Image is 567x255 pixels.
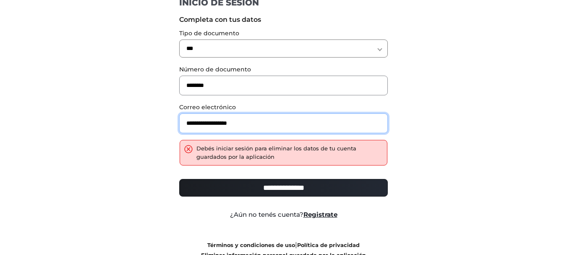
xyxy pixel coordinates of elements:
div: ¿Aún no tenés cuenta? [173,210,394,220]
a: Política de privacidad [297,242,360,248]
label: Número de documento [179,65,388,74]
label: Completa con tus datos [179,15,388,25]
a: Registrate [303,210,337,218]
label: Correo electrónico [179,103,388,112]
a: Términos y condiciones de uso [207,242,295,248]
label: Tipo de documento [179,29,388,38]
div: Debés iniciar sesión para eliminar los datos de tu cuenta guardados por la aplicación [196,145,383,161]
